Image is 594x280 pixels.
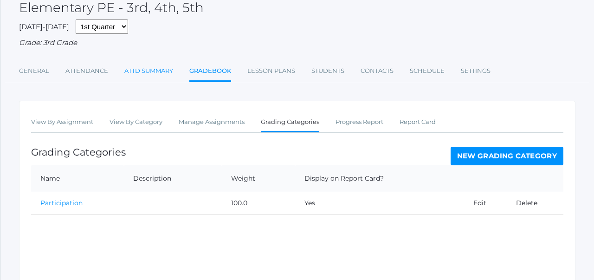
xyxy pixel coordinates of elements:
[40,199,83,207] a: Participation
[295,192,464,215] td: Yes
[336,113,383,131] a: Progress Report
[189,62,231,82] a: Gradebook
[31,147,126,157] h1: Grading Categories
[247,62,295,80] a: Lesson Plans
[400,113,436,131] a: Report Card
[31,113,93,131] a: View By Assignment
[110,113,162,131] a: View By Category
[222,165,296,192] th: Weight
[461,62,491,80] a: Settings
[516,199,537,207] a: Delete
[261,113,319,133] a: Grading Categories
[473,199,486,207] a: Edit
[295,165,464,192] th: Display on Report Card?
[19,38,575,48] div: Grade: 3rd Grade
[124,165,221,192] th: Description
[65,62,108,80] a: Attendance
[410,62,445,80] a: Schedule
[179,113,245,131] a: Manage Assignments
[222,192,296,215] td: 100.0
[19,62,49,80] a: General
[124,62,173,80] a: Attd Summary
[19,0,204,15] h2: Elementary PE - 3rd, 4th, 5th
[19,22,69,31] span: [DATE]-[DATE]
[31,165,124,192] th: Name
[451,147,564,165] a: New Grading Category
[361,62,394,80] a: Contacts
[311,62,344,80] a: Students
